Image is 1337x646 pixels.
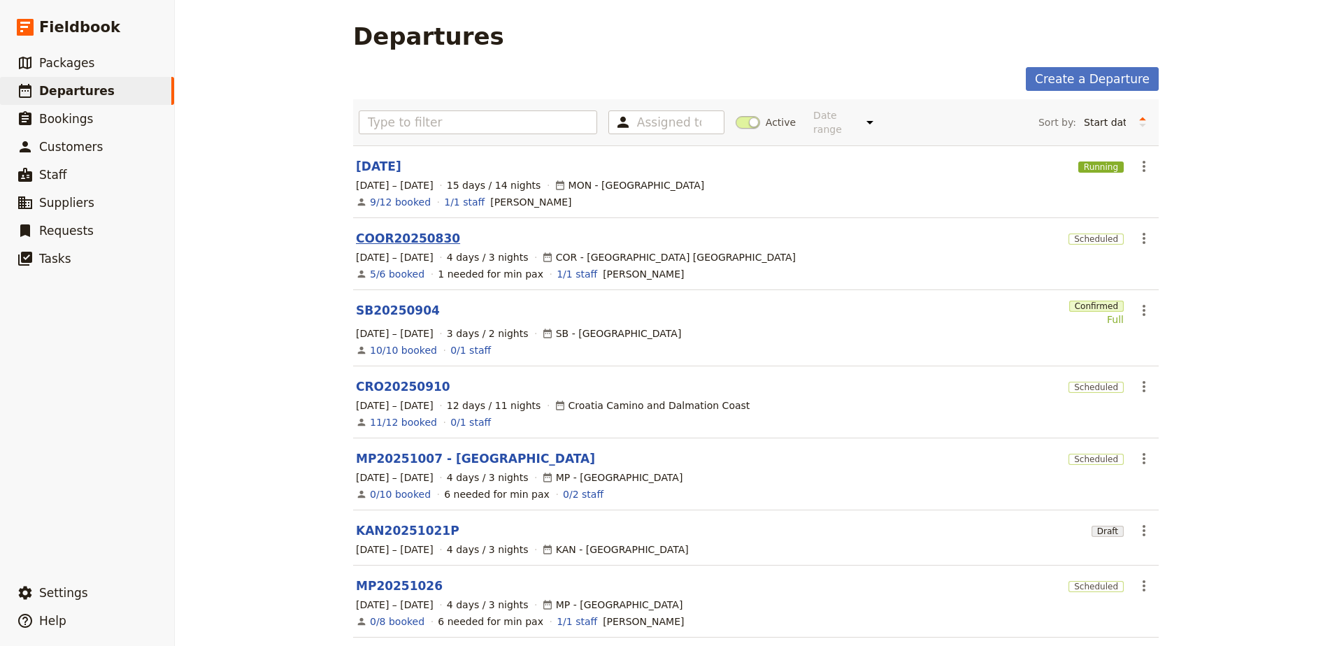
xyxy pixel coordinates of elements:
span: Scheduled [1068,234,1124,245]
h1: Departures [353,22,504,50]
span: 4 days / 3 nights [447,250,529,264]
span: [DATE] – [DATE] [356,399,434,412]
a: View the bookings for this departure [370,415,437,429]
span: [DATE] – [DATE] [356,326,434,340]
a: 1/1 staff [557,615,597,629]
span: [DATE] – [DATE] [356,471,434,484]
a: View the bookings for this departure [370,343,437,357]
button: Actions [1132,447,1156,471]
span: Scheduled [1068,382,1124,393]
span: 4 days / 3 nights [447,598,529,612]
input: Type to filter [359,110,597,134]
div: MON - [GEOGRAPHIC_DATA] [555,178,705,192]
span: Fieldbook [39,17,120,38]
span: Scheduled [1068,454,1124,465]
a: 0/1 staff [450,415,491,429]
a: MP20251026 [356,577,443,594]
span: Tasks [39,252,71,266]
button: Actions [1132,519,1156,543]
button: Actions [1132,155,1156,178]
select: Sort by: [1078,112,1132,133]
span: Scheduled [1068,581,1124,592]
span: 12 days / 11 nights [447,399,541,412]
button: Actions [1132,299,1156,322]
span: [DATE] – [DATE] [356,598,434,612]
span: [DATE] – [DATE] [356,178,434,192]
span: Requests [39,224,94,238]
div: 6 needed for min pax [438,615,543,629]
div: SB - [GEOGRAPHIC_DATA] [542,326,682,340]
span: Active [766,115,796,129]
div: COR - [GEOGRAPHIC_DATA] [GEOGRAPHIC_DATA] [542,250,796,264]
a: KAN20251021P [356,522,459,539]
span: 4 days / 3 nights [447,543,529,557]
input: Assigned to [637,114,701,131]
span: Departures [39,84,115,98]
span: Rebecca Arnott [490,195,571,209]
span: Confirmed [1069,301,1124,312]
div: 1 needed for min pax [438,267,543,281]
button: Actions [1132,375,1156,399]
a: View the bookings for this departure [370,267,424,281]
div: MP - [GEOGRAPHIC_DATA] [542,471,683,484]
a: [DATE] [356,158,401,175]
a: SB20250904 [356,302,440,319]
div: 6 needed for min pax [444,487,550,501]
span: Customers [39,140,103,154]
span: Suppliers [39,196,94,210]
span: 3 days / 2 nights [447,326,529,340]
div: Full [1069,313,1124,326]
span: [DATE] – [DATE] [356,250,434,264]
span: Settings [39,586,88,600]
a: 1/1 staff [444,195,485,209]
a: View the bookings for this departure [370,487,431,501]
span: 4 days / 3 nights [447,471,529,484]
span: Sort by: [1038,115,1076,129]
button: Actions [1132,227,1156,250]
a: View the bookings for this departure [370,195,431,209]
span: [DATE] – [DATE] [356,543,434,557]
button: Actions [1132,574,1156,598]
a: 0/2 staff [563,487,603,501]
a: Create a Departure [1026,67,1159,91]
span: Staff [39,168,67,182]
a: MP20251007 - [GEOGRAPHIC_DATA] [356,450,595,467]
span: 15 days / 14 nights [447,178,541,192]
span: Help [39,614,66,628]
a: 1/1 staff [557,267,597,281]
div: KAN - [GEOGRAPHIC_DATA] [542,543,689,557]
a: COOR20250830 [356,230,460,247]
a: View the bookings for this departure [370,615,424,629]
div: Croatia Camino and Dalmation Coast [555,399,750,412]
span: Melinda Russell [603,615,684,629]
span: Bookings [39,112,93,126]
span: Packages [39,56,94,70]
a: CRO20250910 [356,378,450,395]
a: 0/1 staff [450,343,491,357]
span: Lisa Marshall [603,267,684,281]
span: Running [1078,161,1124,173]
div: MP - [GEOGRAPHIC_DATA] [542,598,683,612]
button: Change sort direction [1132,112,1153,133]
span: Draft [1092,526,1124,537]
